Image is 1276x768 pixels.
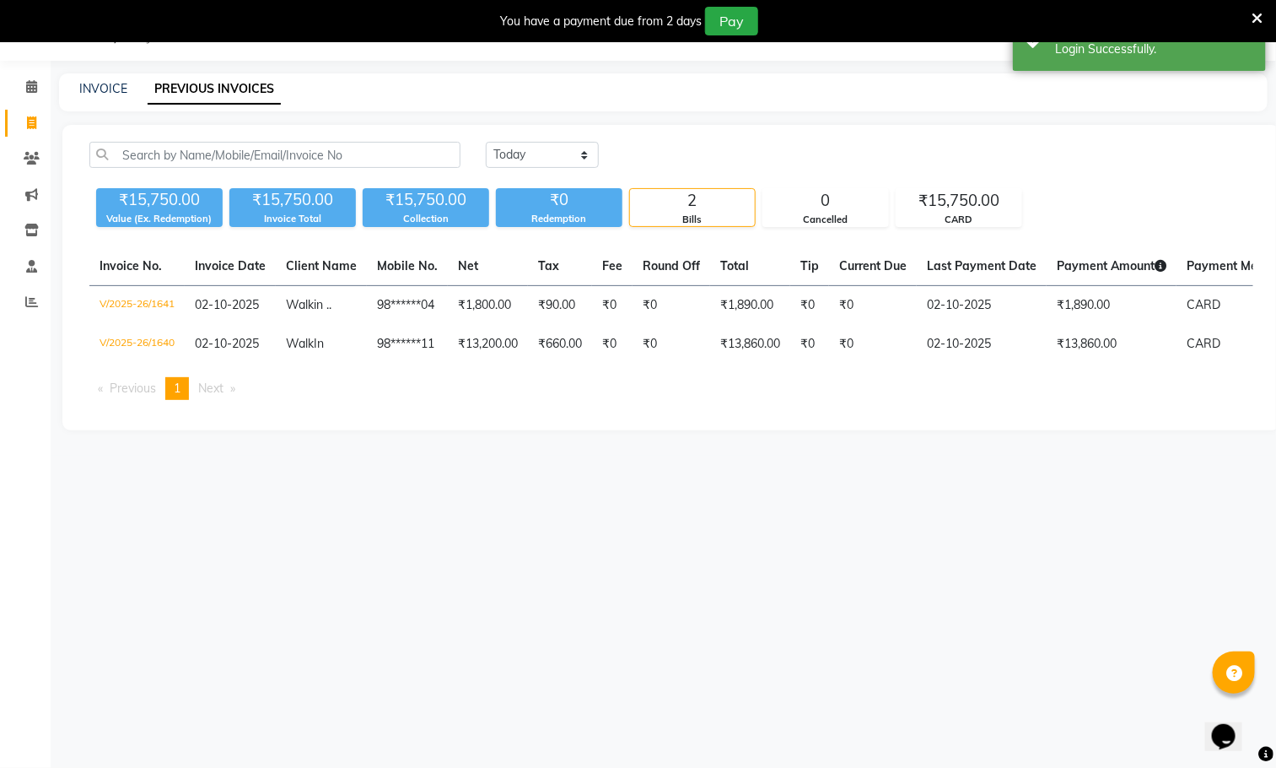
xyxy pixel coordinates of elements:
[89,286,185,326] td: V/2025-26/1641
[829,286,917,326] td: ₹0
[377,258,438,273] span: Mobile No.
[195,297,259,312] span: 02-10-2025
[363,212,489,226] div: Collection
[195,258,266,273] span: Invoice Date
[229,212,356,226] div: Invoice Total
[1205,700,1259,751] iframe: chat widget
[496,188,622,212] div: ₹0
[314,336,324,351] span: In
[643,258,700,273] span: Round Off
[363,188,489,212] div: ₹15,750.00
[89,325,185,364] td: V/2025-26/1640
[705,7,758,35] button: Pay
[896,189,1021,213] div: ₹15,750.00
[710,286,790,326] td: ₹1,890.00
[917,286,1047,326] td: 02-10-2025
[1187,336,1220,351] span: CARD
[633,286,710,326] td: ₹0
[917,325,1047,364] td: 02-10-2025
[496,212,622,226] div: Redemption
[229,188,356,212] div: ₹15,750.00
[800,258,819,273] span: Tip
[448,325,528,364] td: ₹13,200.00
[710,325,790,364] td: ₹13,860.00
[89,377,1253,400] nav: Pagination
[286,336,314,351] span: Walk
[1187,297,1220,312] span: CARD
[286,258,357,273] span: Client Name
[195,336,259,351] span: 02-10-2025
[927,258,1036,273] span: Last Payment Date
[839,258,907,273] span: Current Due
[96,188,223,212] div: ₹15,750.00
[630,213,755,227] div: Bills
[896,213,1021,227] div: CARD
[763,213,888,227] div: Cancelled
[763,189,888,213] div: 0
[528,325,592,364] td: ₹660.00
[286,297,314,312] span: Walk
[528,286,592,326] td: ₹90.00
[790,286,829,326] td: ₹0
[1047,325,1176,364] td: ₹13,860.00
[1047,286,1176,326] td: ₹1,890.00
[633,325,710,364] td: ₹0
[1057,258,1166,273] span: Payment Amount
[89,142,460,168] input: Search by Name/Mobile/Email/Invoice No
[500,13,702,30] div: You have a payment due from 2 days
[829,325,917,364] td: ₹0
[720,258,749,273] span: Total
[198,381,223,396] span: Next
[100,258,162,273] span: Invoice No.
[79,81,127,96] a: INVOICE
[110,381,156,396] span: Previous
[602,258,622,273] span: Fee
[96,212,223,226] div: Value (Ex. Redemption)
[630,189,755,213] div: 2
[790,325,829,364] td: ₹0
[592,325,633,364] td: ₹0
[148,74,281,105] a: PREVIOUS INVOICES
[592,286,633,326] td: ₹0
[448,286,528,326] td: ₹1,800.00
[314,297,331,312] span: in ..
[1055,41,1253,58] div: Login Successfully.
[458,258,478,273] span: Net
[538,258,559,273] span: Tax
[174,381,180,396] span: 1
